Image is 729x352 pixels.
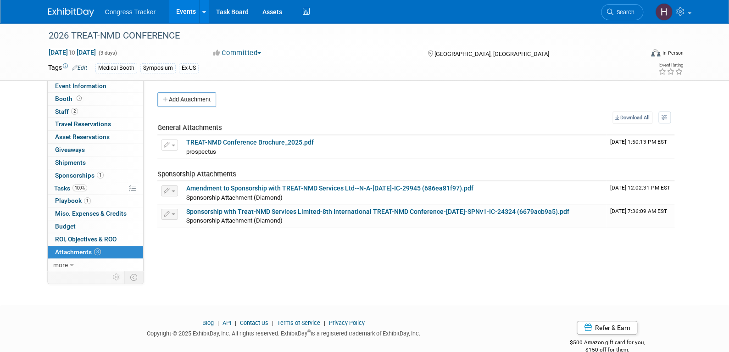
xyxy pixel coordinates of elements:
a: Sponsorship with Treat-NMD Services Limited-8th International TREAT-NMD Conference-[DATE]-SPNv1-I... [186,208,569,215]
a: Sponsorships1 [48,169,143,182]
a: Edit [72,65,87,71]
span: [DATE] [DATE] [48,48,96,56]
span: more [53,261,68,268]
img: ExhibitDay [48,8,94,17]
a: Misc. Expenses & Credits [48,207,143,220]
a: Shipments [48,156,143,169]
span: Playbook [55,197,91,204]
a: API [223,319,231,326]
td: Upload Timestamp [607,205,674,228]
span: | [270,319,276,326]
img: Heather Jones [655,3,673,21]
div: Ex-US [179,63,199,73]
div: 2026 TREAT-NMD CONFERENCE [45,28,629,44]
span: Upload Timestamp [610,184,670,191]
span: Sponsorship Attachment (Diamond) [186,217,283,224]
a: Budget [48,220,143,233]
span: Booth [55,95,83,102]
a: Attachments3 [48,246,143,258]
span: to [68,49,77,56]
a: Download All [612,112,652,124]
span: Tasks [54,184,87,192]
span: Budget [55,223,76,230]
span: 2 [71,108,78,115]
span: | [322,319,328,326]
div: Event Rating [658,63,683,67]
a: ROI, Objectives & ROO [48,233,143,246]
a: Giveaways [48,144,143,156]
div: Event Format [589,48,684,61]
a: Search [601,4,643,20]
span: Misc. Expenses & Credits [55,210,127,217]
a: Amendment to Sponsorship with TREAT-NMD Services Ltd--N-A-[DATE]-IC-29945 (686ea81f97).pdf [186,184,473,192]
button: Add Attachment [157,92,216,107]
a: more [48,259,143,271]
span: Staff [55,108,78,115]
span: Search [613,9,634,16]
span: Event Information [55,82,106,89]
a: Blog [202,319,214,326]
span: Asset Reservations [55,133,110,140]
span: 1 [97,172,104,179]
span: Upload Timestamp [610,139,667,145]
span: Sponsorships [55,172,104,179]
td: Upload Timestamp [607,135,674,158]
div: Symposium [140,63,176,73]
a: Tasks100% [48,182,143,195]
div: Medical Booth [95,63,137,73]
a: Booth [48,93,143,105]
a: TREAT-NMD Conference Brochure_2025.pdf [186,139,314,146]
span: Congress Tracker [105,8,156,16]
a: Privacy Policy [329,319,365,326]
span: Attachments [55,248,101,256]
div: Copyright © 2025 ExhibitDay, Inc. All rights reserved. ExhibitDay is a registered trademark of Ex... [48,327,520,338]
span: Travel Reservations [55,120,111,128]
a: Playbook1 [48,195,143,207]
span: [GEOGRAPHIC_DATA], [GEOGRAPHIC_DATA] [434,50,549,57]
div: In-Person [662,50,683,56]
a: Refer & Earn [577,321,637,335]
span: Giveaways [55,146,85,153]
span: Sponsorship Attachments [157,170,236,178]
span: | [215,319,221,326]
span: 1 [84,197,91,204]
span: (3 days) [98,50,117,56]
a: Staff2 [48,106,143,118]
span: Shipments [55,159,86,166]
td: Tags [48,63,87,73]
span: General Attachments [157,123,222,132]
td: Toggle Event Tabs [124,271,143,283]
a: Event Information [48,80,143,92]
span: prospectus [186,148,216,155]
a: Contact Us [240,319,268,326]
td: Personalize Event Tab Strip [109,271,125,283]
span: 100% [72,184,87,191]
a: Terms of Service [277,319,320,326]
a: Travel Reservations [48,118,143,130]
span: Booth not reserved yet [75,95,83,102]
span: ROI, Objectives & ROO [55,235,117,243]
td: Upload Timestamp [607,181,674,204]
span: 3 [94,248,101,255]
span: Sponsorship Attachment (Diamond) [186,194,283,201]
img: Format-Inperson.png [651,49,660,56]
span: Upload Timestamp [610,208,667,214]
a: Asset Reservations [48,131,143,143]
sup: ® [307,329,311,334]
span: | [233,319,239,326]
button: Committed [210,48,265,58]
